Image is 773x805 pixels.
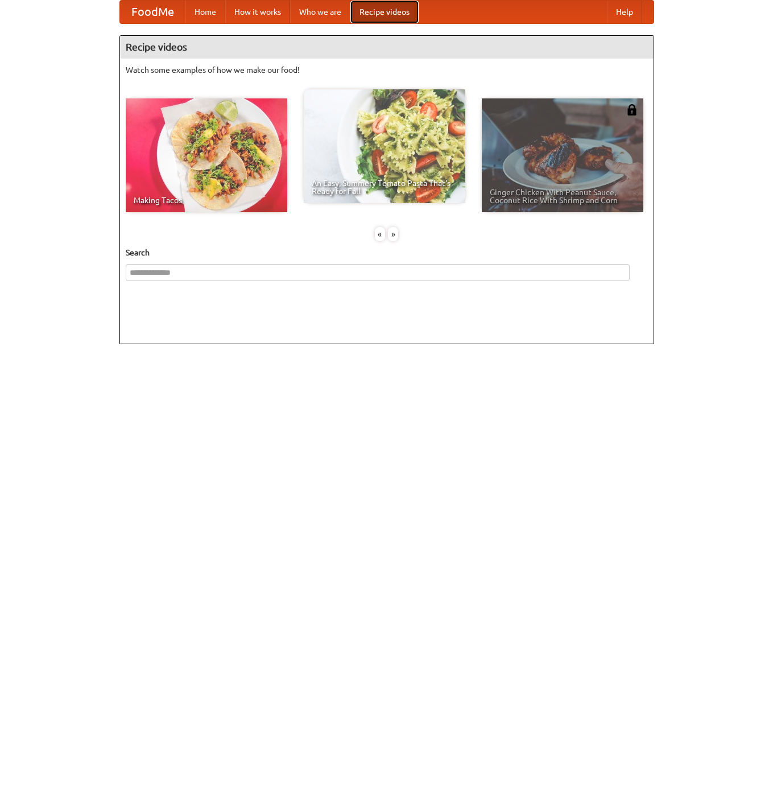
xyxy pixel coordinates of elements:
span: Making Tacos [134,196,279,204]
a: An Easy, Summery Tomato Pasta That's Ready for Fall [304,89,465,203]
a: Home [185,1,225,23]
div: » [388,227,398,241]
a: How it works [225,1,290,23]
img: 483408.png [626,104,638,115]
a: Help [607,1,642,23]
a: Making Tacos [126,98,287,212]
a: Who we are [290,1,350,23]
h4: Recipe videos [120,36,654,59]
span: An Easy, Summery Tomato Pasta That's Ready for Fall [312,179,457,195]
h5: Search [126,247,648,258]
a: Recipe videos [350,1,419,23]
a: FoodMe [120,1,185,23]
div: « [375,227,385,241]
p: Watch some examples of how we make our food! [126,64,648,76]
